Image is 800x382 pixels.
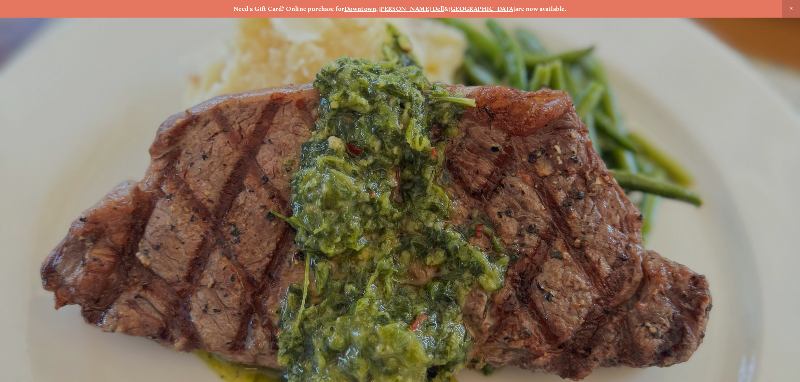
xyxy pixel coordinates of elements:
strong: & [444,5,449,13]
strong: , [376,5,378,13]
a: [GEOGRAPHIC_DATA] [449,5,515,13]
a: [PERSON_NAME] Dell [378,5,444,13]
strong: Need a Gift Card? Online purchase for [233,5,344,13]
strong: are now available. [515,5,567,13]
a: Downtown [344,5,377,13]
